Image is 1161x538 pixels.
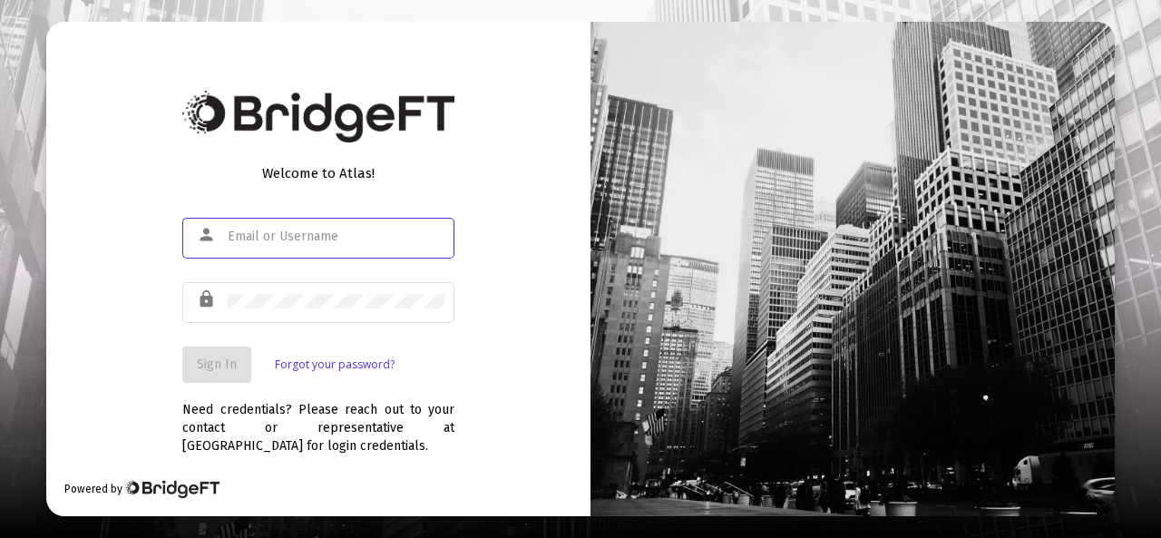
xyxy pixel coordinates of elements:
mat-icon: person [197,224,219,246]
span: Sign In [197,357,237,372]
div: Need credentials? Please reach out to your contact or representative at [GEOGRAPHIC_DATA] for log... [182,383,454,455]
img: Bridge Financial Technology Logo [182,91,454,142]
img: Bridge Financial Technology Logo [124,480,220,498]
a: Forgot your password? [275,356,395,374]
div: Powered by [64,480,220,498]
mat-icon: lock [197,289,219,310]
div: Welcome to Atlas! [182,164,454,182]
input: Email or Username [228,230,445,244]
button: Sign In [182,347,251,383]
